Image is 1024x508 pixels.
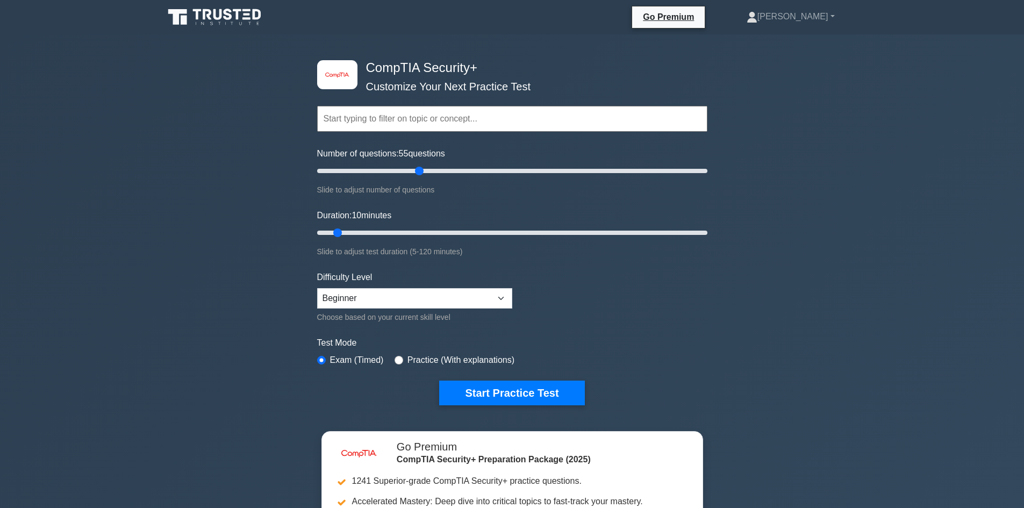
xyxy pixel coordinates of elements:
div: Choose based on your current skill level [317,311,512,324]
label: Number of questions: questions [317,147,445,160]
button: Start Practice Test [439,381,584,405]
label: Difficulty Level [317,271,373,284]
label: Duration: minutes [317,209,392,222]
span: 10 [352,211,361,220]
span: 55 [399,149,409,158]
div: Slide to adjust test duration (5-120 minutes) [317,245,707,258]
input: Start typing to filter on topic or concept... [317,106,707,132]
label: Test Mode [317,337,707,349]
label: Practice (With explanations) [407,354,514,367]
div: Slide to adjust number of questions [317,183,707,196]
h4: CompTIA Security+ [362,60,655,76]
label: Exam (Timed) [330,354,384,367]
a: [PERSON_NAME] [721,6,861,27]
a: Go Premium [636,10,700,24]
